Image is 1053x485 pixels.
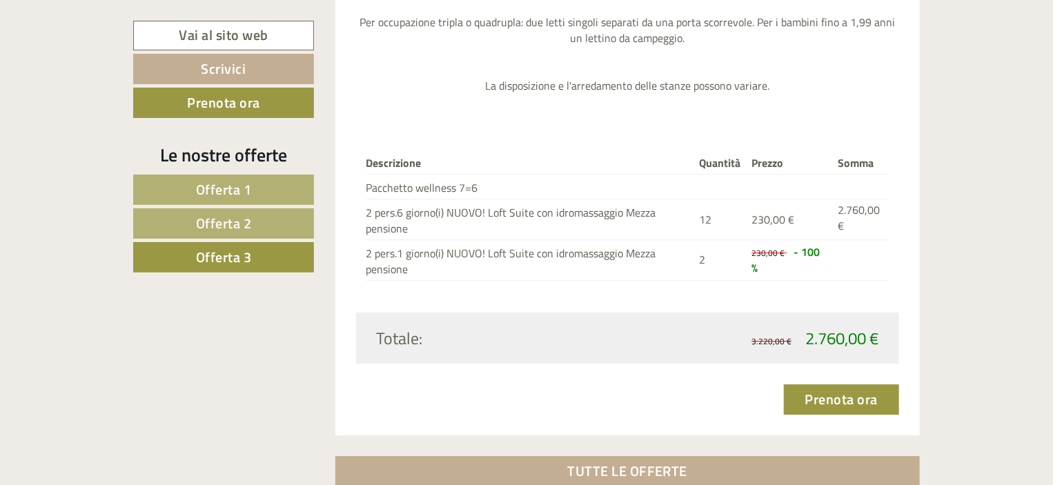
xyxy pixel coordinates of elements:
[784,384,900,415] a: Prenota ora
[196,179,252,200] span: Offerta 1
[805,326,878,350] span: 2.760,00 €
[133,142,314,168] div: Le nostre offerte
[196,246,252,268] span: Offerta 3
[196,212,252,234] span: Offerta 2
[366,175,694,199] td: Pacchetto wellness 7=6
[133,21,314,50] a: Vai al sito web
[752,246,785,259] span: 230,00 €
[833,152,889,174] th: Somma
[133,88,314,118] a: Prenota ora
[366,152,694,174] th: Descrizione
[366,326,628,350] div: Totale:
[694,199,747,240] td: 12
[694,239,747,280] td: 2
[694,152,747,174] th: Quantità
[752,244,820,276] span: - 100 %
[133,54,314,84] a: Scrivici
[366,199,694,240] td: 2 pers.6 giorno(i) NUOVO! Loft Suite con idromassaggio Mezza pensione
[747,152,833,174] th: Prezzo
[752,211,795,228] span: 230,00 €
[366,239,694,280] td: 2 pers.1 giorno(i) NUOVO! Loft Suite con idromassaggio Mezza pensione
[833,199,889,240] td: 2.760,00 €
[751,335,791,348] span: 3.220,00 €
